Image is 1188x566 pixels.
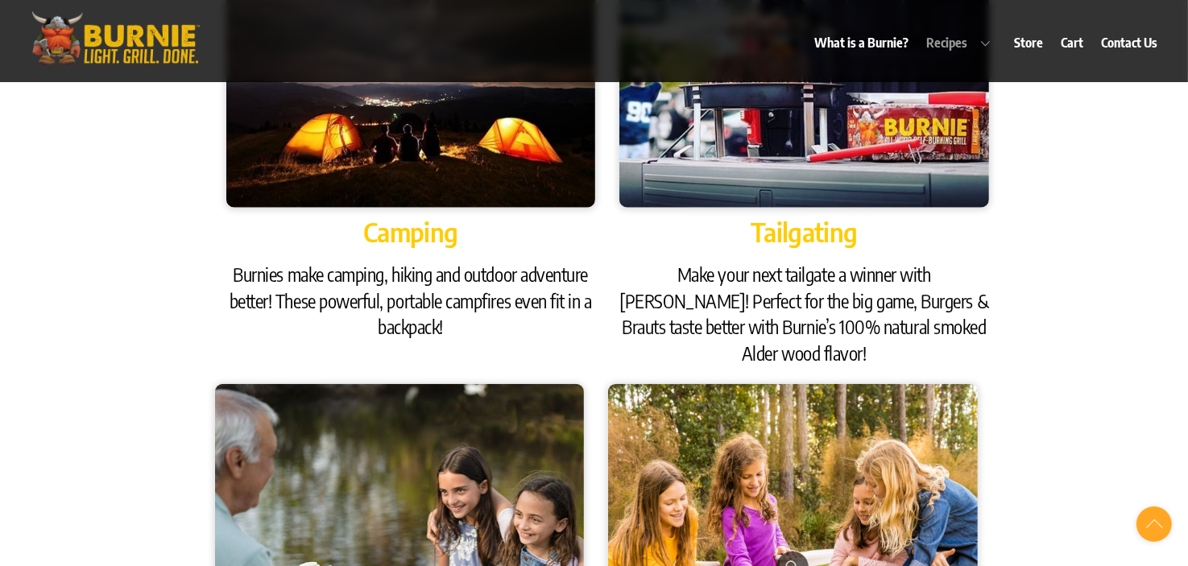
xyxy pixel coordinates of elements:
span: Tailgating [751,216,858,248]
h3: Make your next tailgate a winner with [PERSON_NAME]! Perfect for the big game, Burgers & Brauts t... [619,262,988,366]
a: Cart [1053,24,1091,61]
a: Store [1006,24,1050,61]
a: What is a Burnie? [807,24,917,61]
span: Camping [363,216,458,248]
a: Contact Us [1094,24,1165,61]
h3: Burnies make camping, hiking and outdoor adventure better! These powerful, portable campfires eve... [226,262,595,340]
img: burniegrill.com-logo-high-res-2020110_500px [23,8,208,68]
a: Recipes [919,24,1004,61]
a: Burnie Grill [23,46,208,73]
